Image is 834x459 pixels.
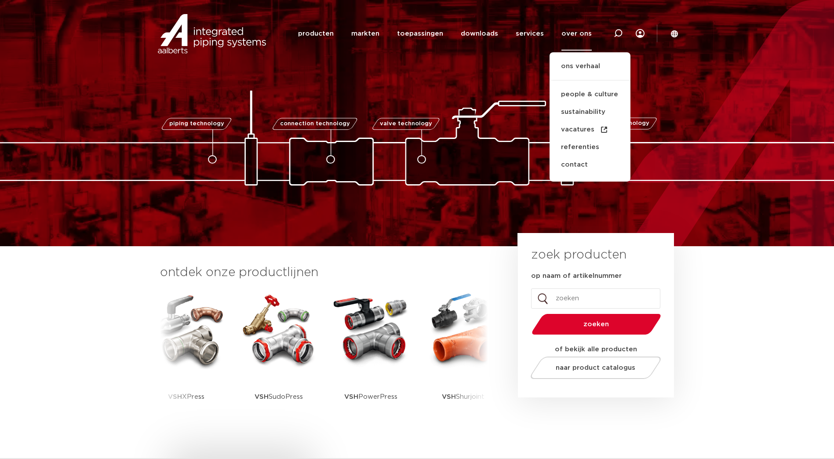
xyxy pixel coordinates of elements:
[531,246,626,264] h3: zoek producten
[331,290,411,424] a: VSHPowerPress
[550,103,630,121] a: sustainability
[168,393,182,400] strong: VSH
[397,17,443,51] a: toepassingen
[585,121,649,127] span: fastening technology
[255,393,269,400] strong: VSH
[561,17,592,51] a: over ons
[160,264,488,281] h3: ontdek onze productlijnen
[556,364,635,371] span: naar product catalogus
[550,138,630,156] a: referenties
[380,121,432,127] span: valve technology
[298,17,592,51] nav: Menu
[424,290,503,424] a: VSHShurjoint
[147,290,226,424] a: VSHXPress
[461,17,498,51] a: downloads
[344,393,358,400] strong: VSH
[531,272,622,280] label: op naam of artikelnummer
[442,369,484,424] p: Shurjoint
[442,393,456,400] strong: VSH
[528,357,663,379] a: naar product catalogus
[550,121,630,138] a: vacatures
[516,17,544,51] a: services
[550,86,630,103] a: people & culture
[169,121,224,127] span: piping technology
[255,369,303,424] p: SudoPress
[554,321,638,328] span: zoeken
[555,346,637,353] strong: of bekijk alle producten
[168,369,204,424] p: XPress
[531,288,660,309] input: zoeken
[550,61,630,80] a: ons verhaal
[351,17,379,51] a: markten
[550,156,630,174] a: contact
[344,369,397,424] p: PowerPress
[528,313,664,335] button: zoeken
[239,290,318,424] a: VSHSudoPress
[280,121,350,127] span: connection technology
[298,17,334,51] a: producten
